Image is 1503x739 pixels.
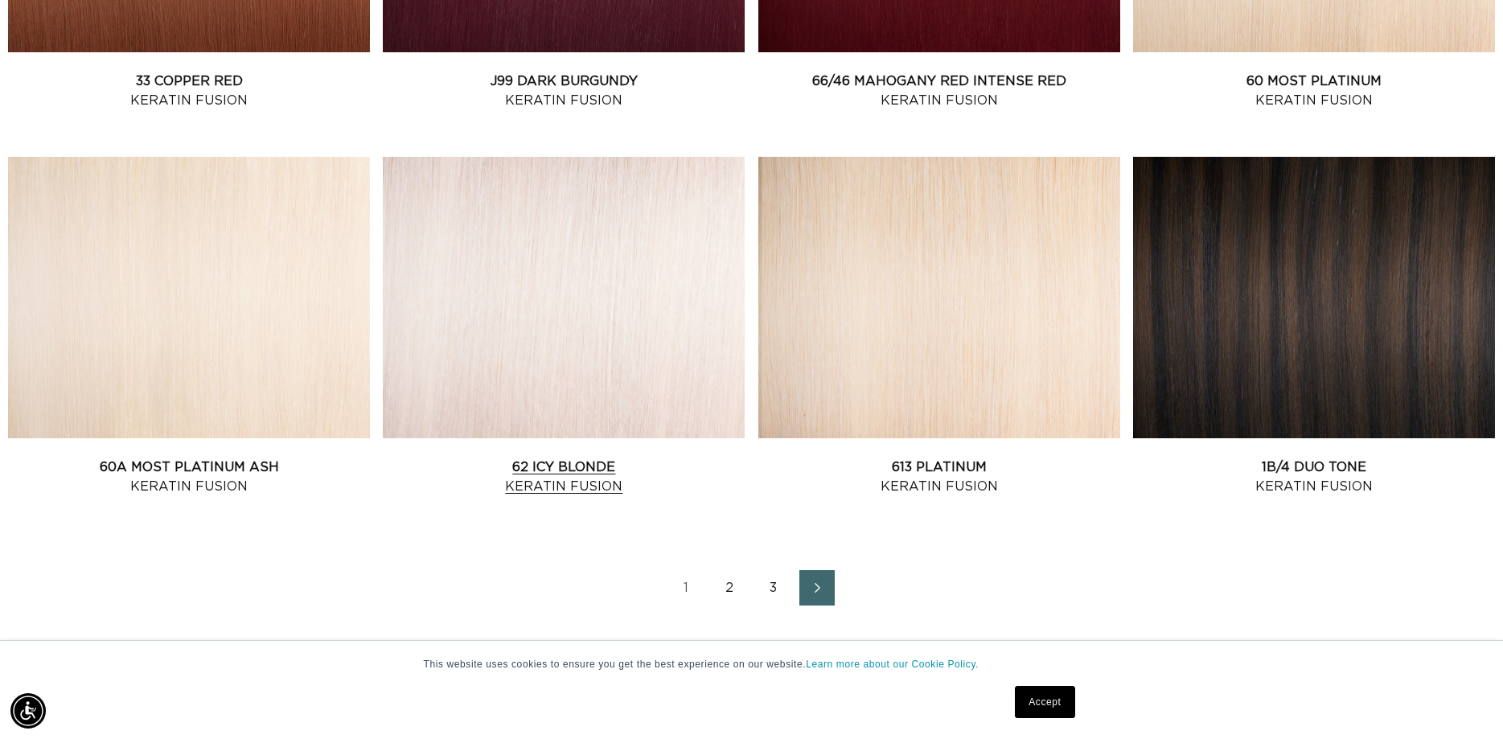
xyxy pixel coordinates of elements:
p: This website uses cookies to ensure you get the best experience on our website. [424,657,1080,671]
a: 33 Copper Red Keratin Fusion [8,72,370,110]
a: Learn more about our Cookie Policy. [806,659,979,670]
div: Accessibility Menu [10,693,46,729]
a: J99 Dark Burgundy Keratin Fusion [383,72,745,110]
a: Page 2 [712,570,748,606]
a: 66/46 Mahogany Red Intense Red Keratin Fusion [758,72,1120,110]
nav: Pagination [8,570,1495,606]
a: Page 1 [669,570,704,606]
a: 60 Most Platinum Keratin Fusion [1133,72,1495,110]
a: 613 Platinum Keratin Fusion [758,458,1120,496]
a: Accept [1015,686,1074,718]
a: 1B/4 Duo Tone Keratin Fusion [1133,458,1495,496]
a: Page 3 [756,570,791,606]
a: Next page [799,570,835,606]
a: 62 Icy Blonde Keratin Fusion [383,458,745,496]
a: 60A Most Platinum Ash Keratin Fusion [8,458,370,496]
